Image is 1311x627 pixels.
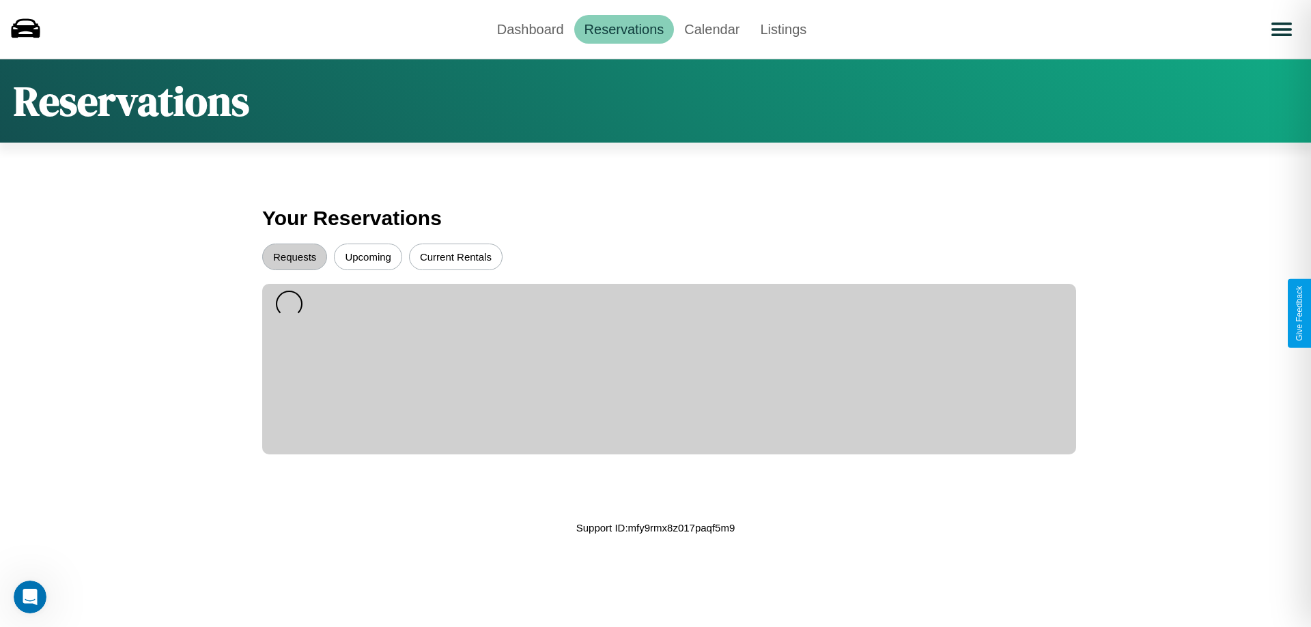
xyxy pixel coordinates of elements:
[262,244,327,270] button: Requests
[409,244,503,270] button: Current Rentals
[1263,10,1301,48] button: Open menu
[576,519,735,537] p: Support ID: mfy9rmx8z017paqf5m9
[750,15,817,44] a: Listings
[487,15,574,44] a: Dashboard
[1295,286,1304,341] div: Give Feedback
[262,200,1049,237] h3: Your Reservations
[334,244,402,270] button: Upcoming
[14,73,249,129] h1: Reservations
[14,581,46,613] iframe: Intercom live chat
[674,15,750,44] a: Calendar
[574,15,675,44] a: Reservations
